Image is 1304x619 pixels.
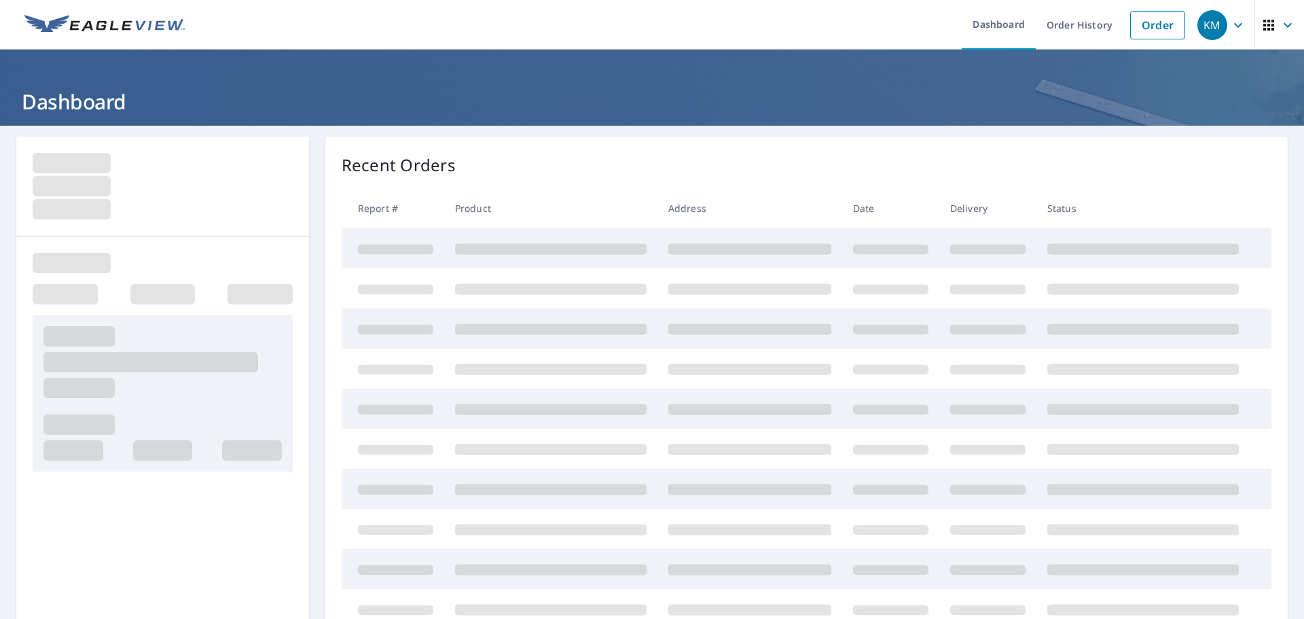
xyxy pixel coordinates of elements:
[842,188,939,228] th: Date
[1197,10,1227,40] div: KM
[1130,11,1185,39] a: Order
[939,188,1036,228] th: Delivery
[16,88,1288,116] h1: Dashboard
[1036,188,1250,228] th: Status
[657,188,842,228] th: Address
[24,15,185,35] img: EV Logo
[342,153,456,177] p: Recent Orders
[342,188,444,228] th: Report #
[444,188,657,228] th: Product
